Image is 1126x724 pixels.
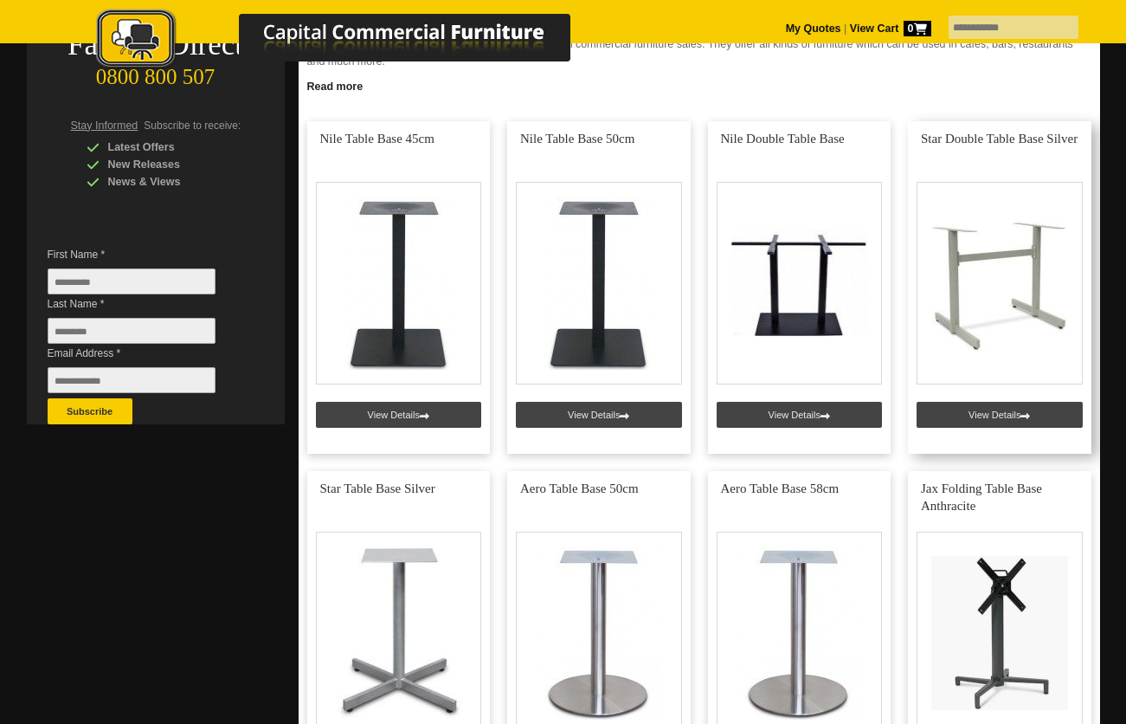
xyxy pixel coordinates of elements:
[850,23,931,35] strong: View Cart
[48,295,241,313] span: Last Name *
[27,56,285,89] div: 0800 800 507
[144,120,241,132] span: Subscribe to receive:
[48,345,241,362] span: Email Address *
[87,139,251,156] div: Latest Offers
[307,36,1091,70] p: Capital Commercial Furniture is the leading company in commercial furniture sales. They offer all...
[48,367,216,393] input: Email Address *
[846,23,930,35] a: View Cart0
[87,156,251,173] div: New Releases
[48,246,241,263] span: First Name *
[48,268,216,294] input: First Name *
[48,9,654,77] a: Capital Commercial Furniture Logo
[299,74,1100,95] a: Click to read more
[904,21,931,36] span: 0
[71,120,138,132] span: Stay Informed
[786,23,841,35] a: My Quotes
[27,33,285,57] div: Factory Direct
[87,173,251,191] div: News & Views
[48,318,216,344] input: Last Name *
[48,398,132,424] button: Subscribe
[48,9,654,72] img: Capital Commercial Furniture Logo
